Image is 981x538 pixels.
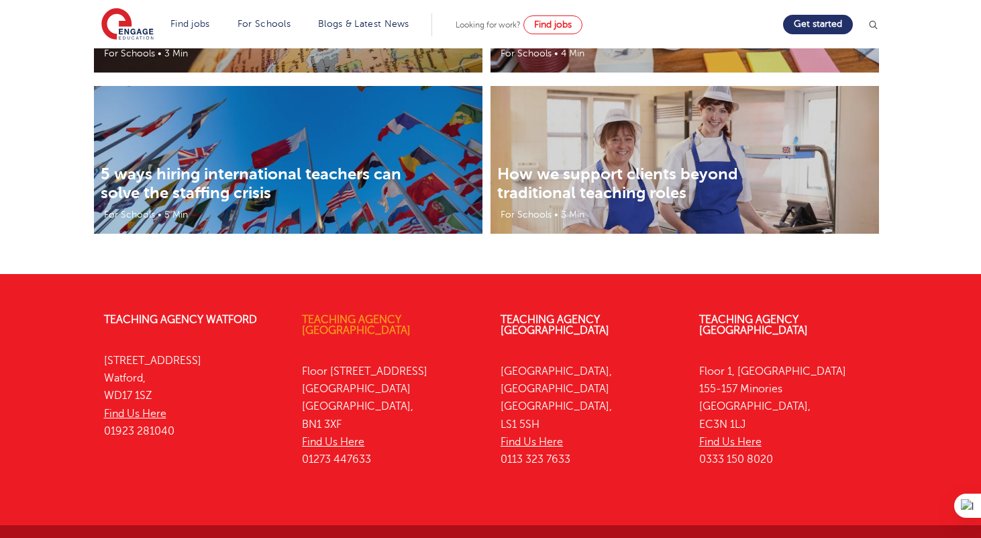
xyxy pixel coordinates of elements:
a: Find Us Here [501,436,563,448]
a: Find Us Here [302,436,364,448]
li: For Schools [494,46,553,61]
li: For Schools [494,207,553,222]
a: Find jobs [170,19,210,29]
li: • [156,46,163,61]
img: Engage Education [101,8,154,42]
li: For Schools [97,207,156,222]
p: Floor [STREET_ADDRESS] [GEOGRAPHIC_DATA] [GEOGRAPHIC_DATA], BN1 3XF 01273 447633 [302,363,480,469]
a: Find jobs [523,15,582,34]
li: For Schools [97,46,156,61]
p: Floor 1, [GEOGRAPHIC_DATA] 155-157 Minories [GEOGRAPHIC_DATA], EC3N 1LJ 0333 150 8020 [699,363,878,469]
li: 4 Min [560,46,586,61]
a: 5 ways hiring international teachers can solve the staffing crisis [101,165,401,202]
span: Find jobs [534,19,572,30]
a: Teaching Agency [GEOGRAPHIC_DATA] [302,314,411,337]
li: • [553,207,560,222]
li: 3 Min [560,207,586,222]
a: How we support clients beyond traditional teaching roles [497,165,738,202]
a: For Schools [238,19,291,29]
a: Get started [783,15,853,34]
a: Find Us Here [699,436,762,448]
li: 5 Min [163,207,189,222]
span: Looking for work? [456,20,521,30]
a: Teaching Agency [GEOGRAPHIC_DATA] [699,314,808,337]
li: • [553,46,560,61]
a: Find Us Here [104,408,166,420]
a: Blogs & Latest News [318,19,409,29]
a: Teaching Agency Watford [104,314,257,326]
p: [GEOGRAPHIC_DATA], [GEOGRAPHIC_DATA] [GEOGRAPHIC_DATA], LS1 5SH 0113 323 7633 [501,363,679,469]
li: • [156,207,163,222]
a: Teaching Agency [GEOGRAPHIC_DATA] [501,314,609,337]
p: [STREET_ADDRESS] Watford, WD17 1SZ 01923 281040 [104,352,282,440]
li: 3 Min [163,46,189,61]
